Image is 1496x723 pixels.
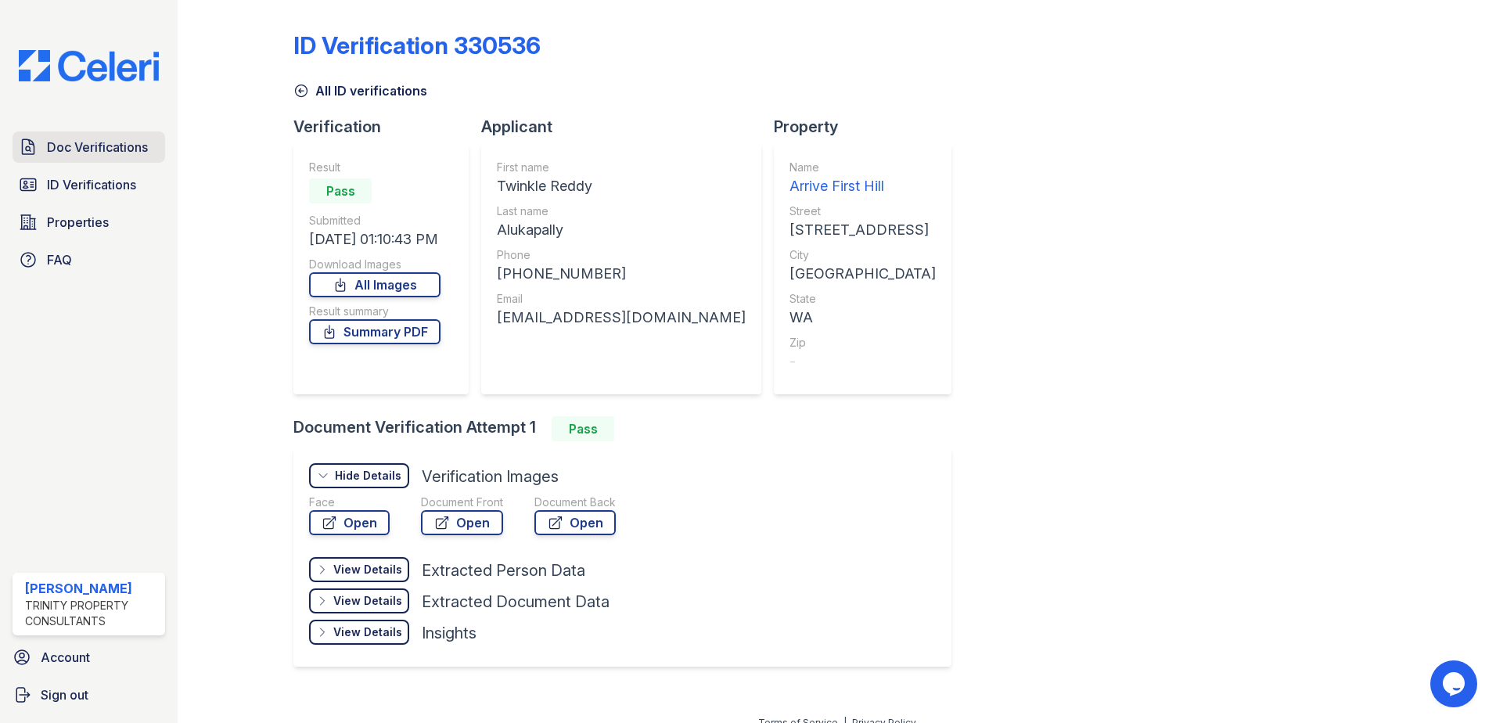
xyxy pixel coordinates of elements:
[335,468,401,484] div: Hide Details
[789,263,936,285] div: [GEOGRAPHIC_DATA]
[309,178,372,203] div: Pass
[41,648,90,667] span: Account
[789,219,936,241] div: [STREET_ADDRESS]
[422,591,610,613] div: Extracted Document Data
[333,593,402,609] div: View Details
[47,138,148,156] span: Doc Verifications
[309,272,441,297] a: All Images
[774,116,964,138] div: Property
[293,31,541,59] div: ID Verification 330536
[497,247,746,263] div: Phone
[534,510,616,535] a: Open
[25,598,159,629] div: Trinity Property Consultants
[497,291,746,307] div: Email
[552,416,614,441] div: Pass
[534,495,616,510] div: Document Back
[497,307,746,329] div: [EMAIL_ADDRESS][DOMAIN_NAME]
[309,304,441,319] div: Result summary
[422,559,585,581] div: Extracted Person Data
[309,213,441,228] div: Submitted
[309,495,390,510] div: Face
[789,203,936,219] div: Street
[25,579,159,598] div: [PERSON_NAME]
[497,219,746,241] div: Alukapally
[309,228,441,250] div: [DATE] 01:10:43 PM
[789,291,936,307] div: State
[47,175,136,194] span: ID Verifications
[789,307,936,329] div: WA
[6,679,171,710] a: Sign out
[497,203,746,219] div: Last name
[6,642,171,673] a: Account
[789,175,936,197] div: Arrive First Hill
[41,685,88,704] span: Sign out
[333,562,402,577] div: View Details
[293,81,427,100] a: All ID verifications
[13,131,165,163] a: Doc Verifications
[6,50,171,81] img: CE_Logo_Blue-a8612792a0a2168367f1c8372b55b34899dd931a85d93a1a3d3e32e68fde9ad4.png
[789,160,936,197] a: Name Arrive First Hill
[13,169,165,200] a: ID Verifications
[789,160,936,175] div: Name
[481,116,774,138] div: Applicant
[47,213,109,232] span: Properties
[309,160,441,175] div: Result
[309,257,441,272] div: Download Images
[47,250,72,269] span: FAQ
[422,466,559,487] div: Verification Images
[421,510,503,535] a: Open
[1430,660,1480,707] iframe: chat widget
[497,160,746,175] div: First name
[309,510,390,535] a: Open
[421,495,503,510] div: Document Front
[293,116,481,138] div: Verification
[293,416,964,441] div: Document Verification Attempt 1
[13,244,165,275] a: FAQ
[333,624,402,640] div: View Details
[309,319,441,344] a: Summary PDF
[789,247,936,263] div: City
[789,335,936,351] div: Zip
[789,351,936,372] div: -
[497,263,746,285] div: [PHONE_NUMBER]
[497,175,746,197] div: Twinkle Reddy
[422,622,476,644] div: Insights
[13,207,165,238] a: Properties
